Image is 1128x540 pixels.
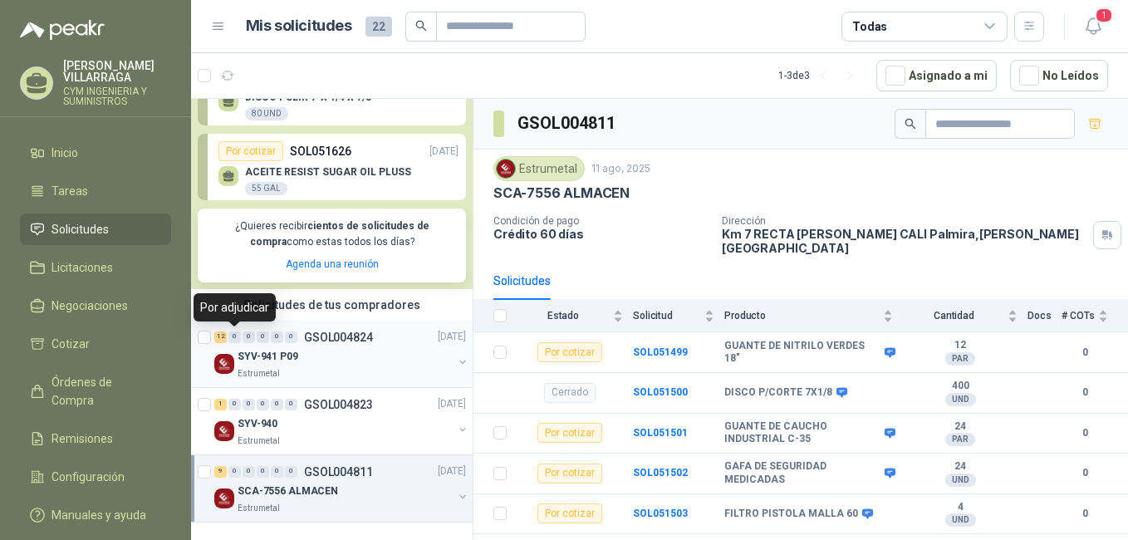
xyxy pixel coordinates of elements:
[243,466,255,478] div: 0
[238,484,338,499] p: SCA-7556 ALMACEN
[633,346,688,358] b: SOL051499
[257,399,269,410] div: 0
[945,513,976,527] div: UND
[945,474,976,487] div: UND
[876,60,997,91] button: Asignado a mi
[945,433,975,446] div: PAR
[285,331,297,343] div: 0
[214,331,227,343] div: 12
[198,134,466,200] a: Por cotizarSOL051626[DATE] ACEITE RESIST SUGAR OIL PLUSS55 GAL
[228,466,241,478] div: 0
[20,290,171,322] a: Negociaciones
[724,508,858,521] b: FILTRO PISTOLA MALLA 60
[633,467,688,479] a: SOL051502
[633,508,688,519] b: SOL051503
[633,427,688,439] a: SOL051501
[245,182,287,195] div: 55 GAL
[20,499,171,531] a: Manuales y ayuda
[20,252,171,283] a: Licitaciones
[438,396,466,412] p: [DATE]
[20,423,171,454] a: Remisiones
[365,17,392,37] span: 22
[493,272,551,290] div: Solicitudes
[493,215,709,227] p: Condición de pago
[250,220,429,248] b: cientos de solicitudes de compra
[517,310,610,322] span: Estado
[208,218,456,250] p: ¿Quieres recibir como estas todos los días?
[51,258,113,277] span: Licitaciones
[63,60,171,83] p: [PERSON_NAME] VILLARRAGA
[633,310,701,322] span: Solicitud
[285,466,297,478] div: 0
[724,310,880,322] span: Producto
[51,335,90,353] span: Cotizar
[537,503,602,523] div: Por cotizar
[1078,12,1108,42] button: 1
[20,328,171,360] a: Cotizar
[722,215,1086,227] p: Dirección
[493,156,585,181] div: Estrumetal
[945,393,976,406] div: UND
[20,175,171,207] a: Tareas
[290,142,351,160] p: SOL051626
[271,466,283,478] div: 0
[537,342,602,362] div: Por cotizar
[20,137,171,169] a: Inicio
[415,20,427,32] span: search
[722,227,1086,255] p: Km 7 RECTA [PERSON_NAME] CALI Palmira , [PERSON_NAME][GEOGRAPHIC_DATA]
[245,107,288,120] div: 80 UND
[633,386,688,398] b: SOL051500
[903,339,1018,352] b: 12
[905,118,916,130] span: search
[633,300,724,332] th: Solicitud
[51,430,113,448] span: Remisiones
[903,380,1018,393] b: 400
[1062,506,1108,522] b: 0
[724,420,880,446] b: GUANTE DE CAUCHO INDUSTRIAL C-35
[257,331,269,343] div: 0
[497,160,515,178] img: Company Logo
[238,349,298,365] p: SYV-941 P09
[228,331,241,343] div: 0
[1062,310,1095,322] span: # COTs
[214,327,469,380] a: 12 0 0 0 0 0 GSOL004824[DATE] Company LogoSYV-941 P09Estrumetal
[1062,300,1128,332] th: # COTs
[1062,385,1108,400] b: 0
[903,300,1027,332] th: Cantidad
[544,383,596,403] div: Cerrado
[257,466,269,478] div: 0
[194,293,276,322] div: Por adjudicar
[20,461,171,493] a: Configuración
[493,184,630,202] p: SCA-7556 ALMACEN
[537,464,602,484] div: Por cotizar
[51,182,88,200] span: Tareas
[724,300,903,332] th: Producto
[20,20,105,40] img: Logo peakr
[51,506,146,524] span: Manuales y ayuda
[271,331,283,343] div: 0
[238,502,280,515] p: Estrumetal
[243,399,255,410] div: 0
[537,423,602,443] div: Por cotizar
[517,300,633,332] th: Estado
[214,395,469,448] a: 1 0 0 0 0 0 GSOL004823[DATE] Company LogoSYV-940Estrumetal
[51,297,128,315] span: Negociaciones
[304,331,373,343] p: GSOL004824
[493,227,709,241] p: Crédito 60 días
[724,460,880,486] b: GAFA DE SEGURIDAD MEDICADAS
[214,399,227,410] div: 1
[1062,345,1108,361] b: 0
[438,464,466,479] p: [DATE]
[517,110,618,136] h3: GSOL004811
[429,144,459,160] p: [DATE]
[214,462,469,515] a: 9 0 0 0 0 0 GSOL004811[DATE] Company LogoSCA-7556 ALMACENEstrumetal
[214,466,227,478] div: 9
[724,386,832,400] b: DISCO P/CORTE 7X1/8
[1062,465,1108,481] b: 0
[903,460,1018,474] b: 24
[51,220,109,238] span: Solicitudes
[51,468,125,486] span: Configuración
[286,258,379,270] a: Agenda una reunión
[214,421,234,441] img: Company Logo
